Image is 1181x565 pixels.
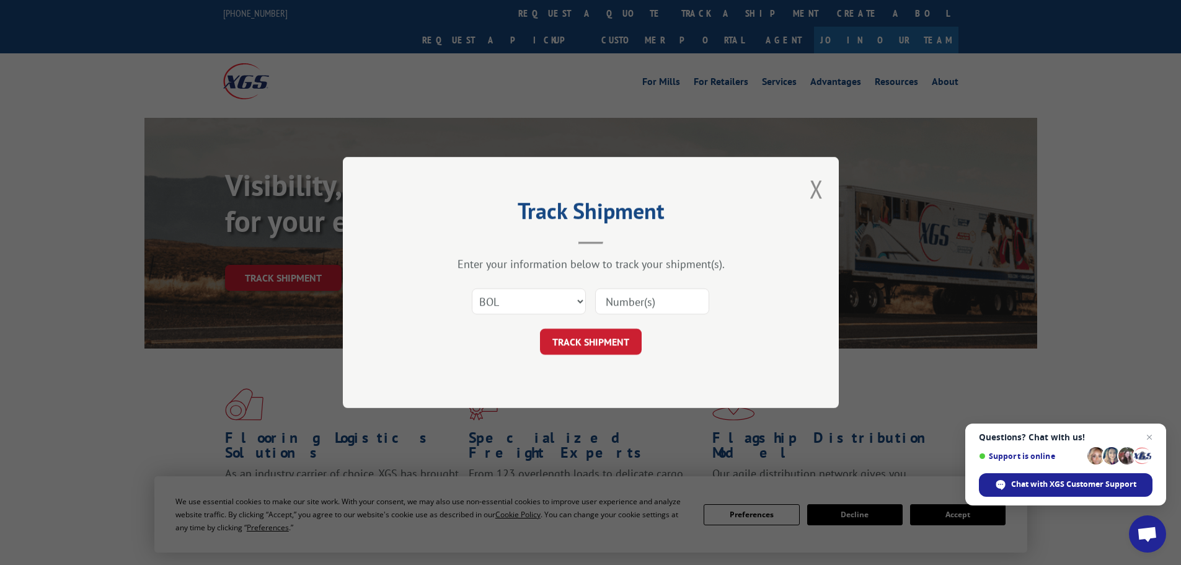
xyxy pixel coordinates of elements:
[405,202,777,226] h2: Track Shipment
[979,473,1152,497] span: Chat with XGS Customer Support
[1011,479,1136,490] span: Chat with XGS Customer Support
[979,432,1152,442] span: Questions? Chat with us!
[540,329,642,355] button: TRACK SHIPMENT
[979,452,1083,461] span: Support is online
[595,288,709,314] input: Number(s)
[810,172,823,205] button: Close modal
[405,257,777,271] div: Enter your information below to track your shipment(s).
[1129,515,1166,553] a: Open chat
